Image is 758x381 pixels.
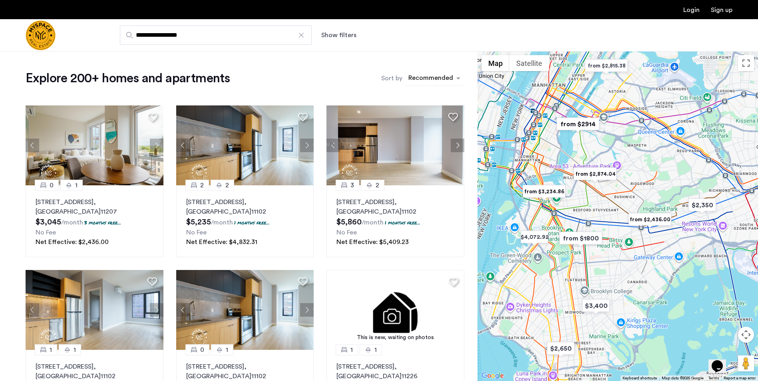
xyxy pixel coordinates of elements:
[200,181,204,190] span: 2
[708,375,719,381] a: Terms (opens in new tab)
[186,197,304,216] p: [STREET_ADDRESS] 11102
[26,70,230,86] h1: Explore 200+ homes and apartments
[385,219,420,226] p: 1 months free...
[36,197,153,216] p: [STREET_ADDRESS] 11207
[120,26,312,45] input: Apartment Search
[479,371,506,381] a: Open this area in Google Maps (opens a new window)
[582,57,631,75] div: from $2,815.38
[374,345,377,355] span: 1
[519,183,569,200] div: from $3,234.86
[556,229,605,247] div: from $1800
[150,139,163,152] button: Next apartment
[336,239,409,245] span: Net Effective: $5,409.23
[50,345,52,355] span: 1
[381,73,402,83] label: Sort by
[176,139,190,152] button: Previous apartment
[225,181,229,190] span: 2
[36,218,61,226] span: $3,045
[211,219,233,226] sub: /month
[376,181,379,190] span: 2
[176,185,314,257] a: 22[STREET_ADDRESS], [GEOGRAPHIC_DATA]111021 months free...No FeeNet Effective: $4,832.31
[176,105,314,185] img: 1997_638519968035243270.png
[61,219,83,226] sub: /month
[75,181,78,190] span: 1
[724,375,756,381] a: Report a map error
[36,239,109,245] span: Net Effective: $2,436.00
[330,333,460,342] div: This is new, waiting on photos
[685,196,719,214] div: $2,350
[711,7,732,13] a: Registration
[738,55,754,71] button: Toggle fullscreen view
[26,139,39,152] button: Previous apartment
[336,218,362,226] span: $5,860
[571,165,620,183] div: from $2,874.04
[336,229,357,236] span: No Fee
[50,181,54,190] span: 0
[544,339,578,357] div: $2,650
[336,197,454,216] p: [STREET_ADDRESS] 11102
[326,270,464,350] img: 3.gif
[662,376,704,380] span: Map data ©2025 Google
[26,303,39,317] button: Previous apartment
[26,185,163,257] a: 01[STREET_ADDRESS], [GEOGRAPHIC_DATA]112073 months free...No FeeNet Effective: $2,436.00
[234,219,270,226] p: 1 months free...
[350,181,354,190] span: 3
[738,327,754,343] button: Map camera controls
[300,303,314,317] button: Next apartment
[26,270,163,350] img: 1997_638519966982966758.png
[362,219,384,226] sub: /month
[336,362,454,381] p: [STREET_ADDRESS] 11226
[226,345,228,355] span: 1
[407,73,453,85] div: Recommended
[326,139,340,152] button: Previous apartment
[481,55,509,71] button: Show street map
[738,355,754,371] button: Drag Pegman onto the map to open Street View
[321,30,356,40] button: Show or hide filters
[84,219,121,226] p: 3 months free...
[26,105,163,185] img: 1997_638519001096654587.png
[186,362,304,381] p: [STREET_ADDRESS] 11102
[26,20,56,50] img: logo
[186,239,257,245] span: Net Effective: $4,832.31
[186,218,211,226] span: $5,235
[708,349,734,373] iframe: chat widget
[74,345,76,355] span: 1
[350,345,353,355] span: 1
[300,139,314,152] button: Next apartment
[683,7,700,13] a: Login
[623,375,657,381] button: Keyboard shortcuts
[553,115,603,133] div: from $2914
[404,71,464,85] ng-select: sort-apartment
[36,229,56,236] span: No Fee
[451,139,464,152] button: Next apartment
[176,303,190,317] button: Previous apartment
[326,185,464,257] a: 32[STREET_ADDRESS], [GEOGRAPHIC_DATA]111021 months free...No FeeNet Effective: $5,409.23
[625,210,674,228] div: from $2,436.00
[200,345,204,355] span: 0
[517,228,551,246] div: $4,072.92
[36,362,153,381] p: [STREET_ADDRESS] 11102
[186,229,207,236] span: No Fee
[479,371,506,381] img: Google
[326,270,464,350] a: This is new, waiting on photos
[326,105,464,185] img: 1997_638519968069068022.png
[150,303,163,317] button: Next apartment
[579,297,613,315] div: $3,400
[176,270,314,350] img: 1997_638519968035243270.png
[26,20,56,50] a: Cazamio Logo
[509,55,549,71] button: Show satellite imagery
